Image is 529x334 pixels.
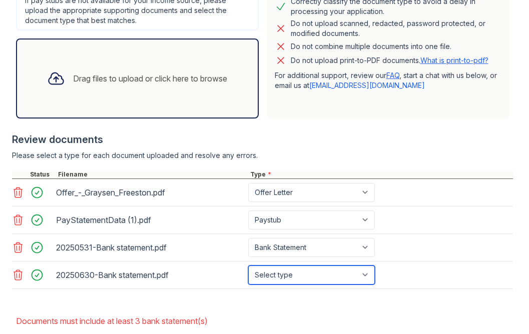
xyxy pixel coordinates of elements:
div: Filename [56,170,248,178]
div: PayStatementData (1).pdf [56,212,244,228]
div: 20250630-Bank statement.pdf [56,267,244,283]
a: [EMAIL_ADDRESS][DOMAIN_NAME] [309,81,425,89]
a: What is print-to-pdf? [420,56,488,64]
li: Documents must include at least 3 bank statement(s) [16,311,513,331]
div: Review documents [12,132,513,146]
a: FAQ [386,71,399,79]
div: Drag files to upload or click here to browse [73,72,227,84]
p: Do not upload print-to-PDF documents. [291,55,488,65]
div: Please select a type for each document uploaded and resolve any errors. [12,150,513,160]
div: Do not upload scanned, redacted, password protected, or modified documents. [291,18,501,38]
div: 20250531-Bank statement.pdf [56,239,244,255]
div: Offer_-_Graysen_Freeston.pdf [56,184,244,200]
div: Do not combine multiple documents into one file. [291,40,451,52]
div: Type [248,170,513,178]
div: Status [28,170,56,178]
p: For additional support, review our , start a chat with us below, or email us at [275,70,501,90]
